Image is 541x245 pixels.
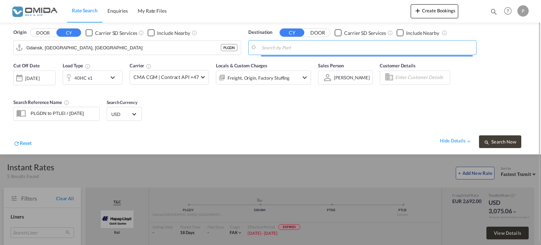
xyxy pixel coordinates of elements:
div: icon-magnify [490,8,498,18]
span: Enquiries [107,8,128,14]
md-icon: Your search will be saved by the below given name [64,100,69,105]
span: Sales Person [318,63,344,68]
span: Locals & Custom Charges [216,63,267,68]
span: Customer Details [380,63,415,68]
md-checkbox: Checkbox No Ink [148,29,190,36]
md-checkbox: Checkbox No Ink [335,29,386,36]
div: 40HC x1 [74,73,93,83]
div: Include Nearby [406,30,439,37]
span: Origin [13,29,26,36]
div: PLGDN [221,44,238,51]
md-icon: Unchecked: Search for CY (Container Yard) services for all selected carriers.Checked : Search for... [138,30,144,36]
div: 40HC x1icon-chevron-down [63,71,123,85]
button: DOOR [305,29,330,37]
md-icon: icon-plus 400-fg [413,6,422,15]
div: hide detailsicon-chevron-up [440,137,472,145]
button: icon-plus 400-fgCreate Bookings [411,4,458,18]
span: USD [111,111,131,117]
span: Destination [248,29,272,36]
md-icon: icon-chevron-down [108,73,120,82]
md-datepicker: Select [13,84,19,94]
md-input-container: Gdansk, Gdansk, PLGDN [14,41,241,55]
span: Carrier [130,63,151,68]
md-select: Select Currency: $ USDUnited States Dollar [111,109,138,119]
div: [DATE] [13,71,56,85]
span: Reset [20,140,32,146]
div: [PERSON_NAME] [334,75,370,80]
input: Search Reference Name [27,108,99,118]
md-select: Sales Person: PIOTR CIEŚLIK [333,72,371,82]
button: CY [280,29,304,37]
md-icon: icon-information-outline [85,63,91,69]
input: Search by Port [261,42,472,53]
md-input-container: Leixoes, Leixoes, PTLEI [249,41,476,55]
md-checkbox: Checkbox No Ink [397,29,439,36]
button: DOOR [31,29,55,37]
div: Freight Origin Factory Stuffing [228,73,290,83]
span: icon-magnifySearch Now [484,139,516,145]
input: Enter Customer Details [395,72,448,83]
md-icon: icon-magnify [490,8,498,16]
span: Search Reference Name [13,99,69,105]
div: Help [502,5,517,18]
span: CMA CGM | Contract API +47 [133,74,199,81]
div: P [517,5,529,17]
div: Freight Origin Factory Stuffingicon-chevron-down [216,71,311,85]
div: Carrier SD Services [344,30,386,37]
md-icon: icon-chevron-up [466,138,472,145]
span: Load Type [63,63,91,68]
md-icon: Unchecked: Ignores neighbouring ports when fetching rates.Checked : Includes neighbouring ports w... [442,30,447,36]
md-icon: Unchecked: Ignores neighbouring ports when fetching rates.Checked : Includes neighbouring ports w... [192,30,197,36]
span: Rate Search [72,7,98,13]
div: Include Nearby [157,30,190,37]
md-checkbox: Checkbox No Ink [86,29,137,36]
span: Search Currency [107,100,137,105]
span: My Rate Files [138,8,167,14]
div: Carrier SD Services [95,30,137,37]
button: icon-magnifySearch Now [479,135,521,148]
md-icon: icon-refresh [13,140,20,147]
md-icon: Unchecked: Search for CY (Container Yard) services for all selected carriers.Checked : Search for... [387,30,393,36]
input: Search by Port [26,42,221,53]
div: icon-refreshReset [13,140,32,148]
div: [DATE] [25,75,39,81]
img: 459c566038e111ed959c4fc4f0a4b274.png [11,3,58,19]
md-icon: icon-chevron-down [300,73,309,82]
span: Cut Off Date [13,63,40,68]
md-icon: icon-magnify [484,140,490,145]
md-icon: The selected Trucker/Carrierwill be displayed in the rate results If the rates are from another f... [146,63,151,69]
span: Help [502,5,514,17]
button: CY [56,29,81,37]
